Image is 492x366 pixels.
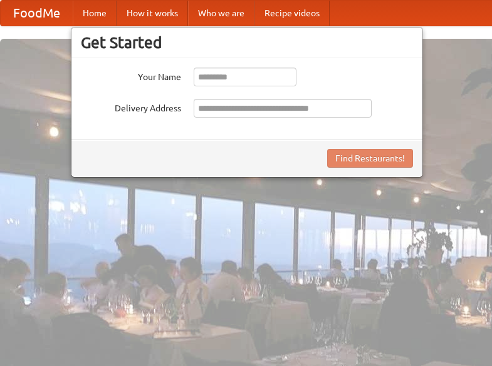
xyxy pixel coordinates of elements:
[117,1,188,26] a: How it works
[81,99,181,114] label: Delivery Address
[188,1,254,26] a: Who we are
[327,149,413,168] button: Find Restaurants!
[81,33,413,52] h3: Get Started
[73,1,117,26] a: Home
[81,68,181,83] label: Your Name
[254,1,330,26] a: Recipe videos
[1,1,73,26] a: FoodMe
